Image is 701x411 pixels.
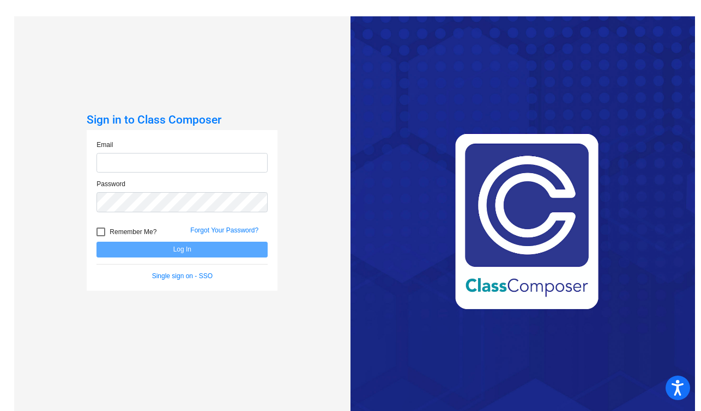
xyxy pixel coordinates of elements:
label: Password [96,179,125,189]
a: Single sign on - SSO [152,272,213,280]
button: Log In [96,242,268,257]
span: Remember Me? [110,225,156,238]
h3: Sign in to Class Composer [87,113,277,127]
label: Email [96,140,113,150]
a: Forgot Your Password? [190,226,258,234]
